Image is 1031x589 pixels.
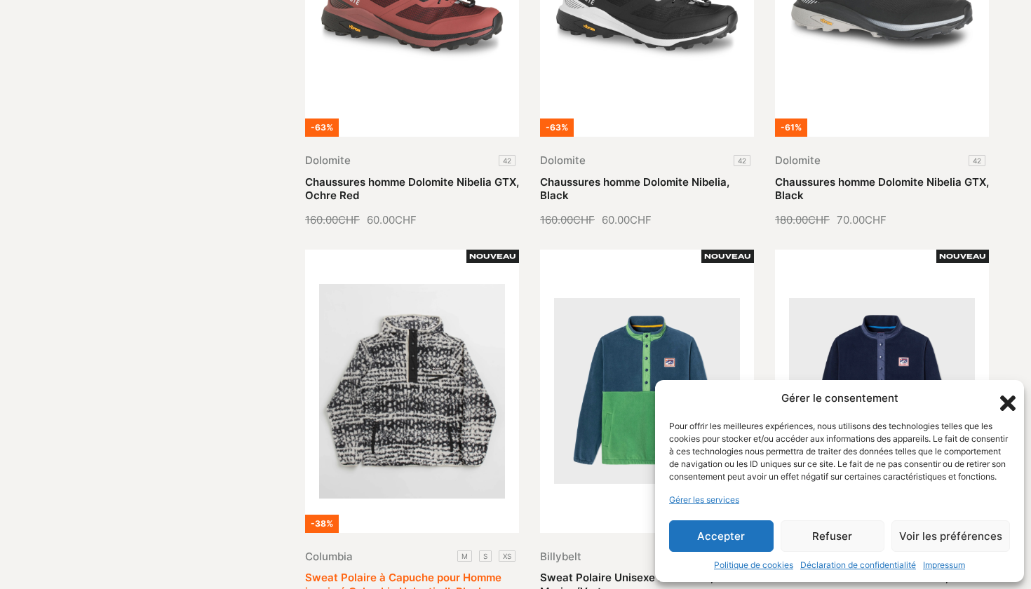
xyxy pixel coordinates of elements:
a: Chaussures homme Dolomite Nibelia, Black [540,175,729,203]
button: Refuser [781,520,885,552]
a: Sweat Polaire Unisexe BILLYBELT, Marine [775,571,987,584]
a: Gérer les services [669,494,739,506]
div: Pour offrir les meilleures expériences, nous utilisons des technologies telles que les cookies po... [669,420,1009,483]
a: Déclaration de confidentialité [800,559,916,571]
div: Gérer le consentement [781,391,898,407]
div: Fermer la boîte de dialogue [996,391,1010,405]
a: Chaussures homme Dolomite Nibelia GTX, Black [775,175,989,203]
button: Voir les préférences [891,520,1010,552]
a: Chaussures homme Dolomite Nibelia GTX, Ochre Red [305,175,519,203]
button: Accepter [669,520,774,552]
a: Impressum [923,559,965,571]
a: Politique de cookies [714,559,793,571]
